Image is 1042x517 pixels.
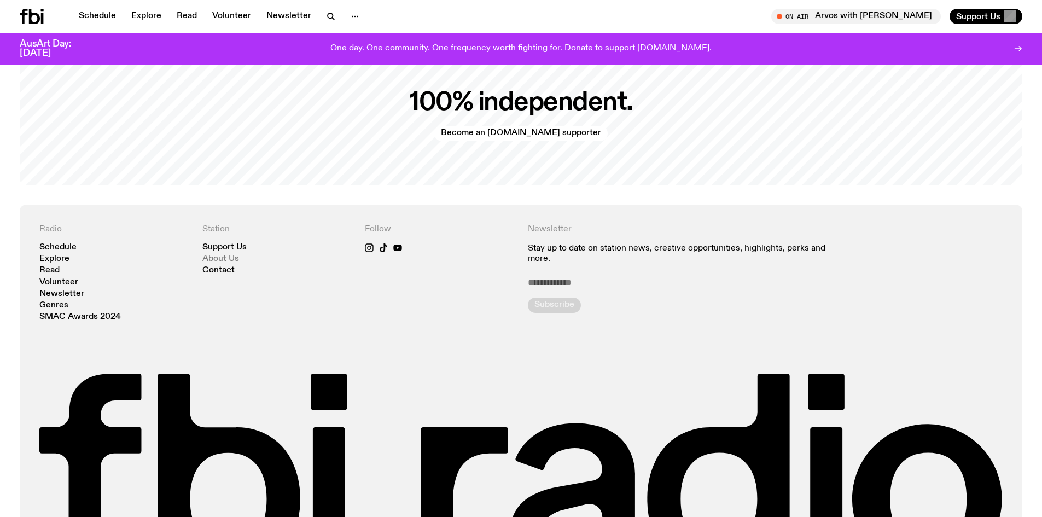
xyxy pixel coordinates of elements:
a: Read [170,9,203,24]
p: One day. One community. One frequency worth fighting for. Donate to support [DOMAIN_NAME]. [330,44,712,54]
a: Explore [125,9,168,24]
a: Newsletter [260,9,318,24]
a: Schedule [72,9,123,24]
p: Stay up to date on station news, creative opportunities, highlights, perks and more. [528,243,840,264]
a: Volunteer [39,278,78,287]
a: Contact [202,266,235,275]
a: About Us [202,255,239,263]
button: On AirArvos with [PERSON_NAME] [771,9,941,24]
h4: Station [202,224,352,235]
span: Support Us [956,11,1000,21]
h3: AusArt Day: [DATE] [20,39,90,58]
h2: 100% independent. [409,90,633,115]
h4: Newsletter [528,224,840,235]
a: Read [39,266,60,275]
a: Genres [39,301,68,310]
button: Subscribe [528,298,581,313]
a: SMAC Awards 2024 [39,313,121,321]
a: Newsletter [39,290,84,298]
a: Support Us [202,243,247,252]
a: Explore [39,255,69,263]
h4: Follow [365,224,515,235]
a: Become an [DOMAIN_NAME] supporter [434,126,608,141]
h4: Radio [39,224,189,235]
a: Schedule [39,243,77,252]
button: Support Us [950,9,1022,24]
a: Volunteer [206,9,258,24]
